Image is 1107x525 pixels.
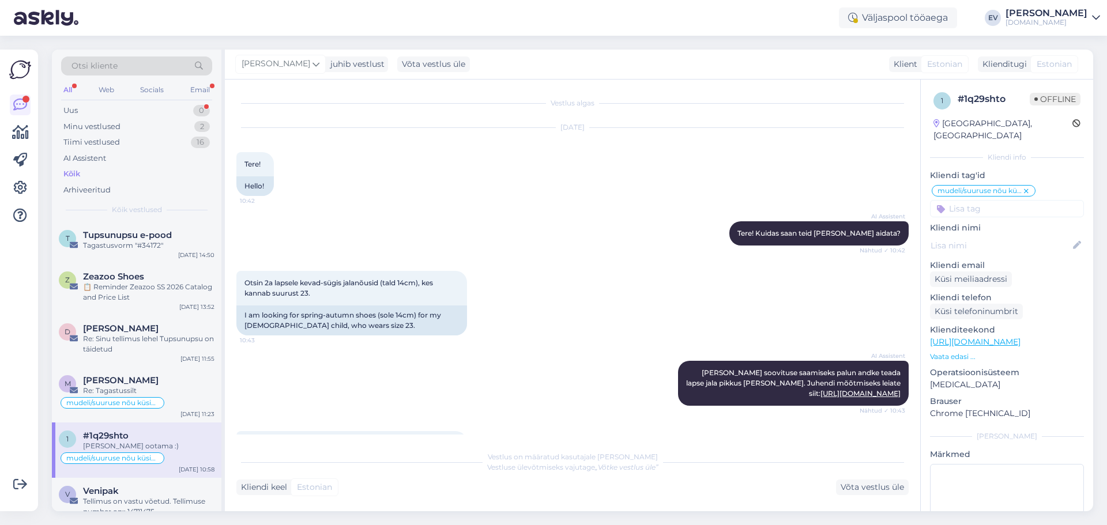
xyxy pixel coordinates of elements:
[179,303,214,311] div: [DATE] 13:52
[397,56,470,72] div: Võta vestlus üle
[236,122,909,133] div: [DATE]
[83,230,172,240] span: Tupsunupsu e-pood
[930,395,1084,407] p: Brauser
[933,118,1072,142] div: [GEOGRAPHIC_DATA], [GEOGRAPHIC_DATA]
[236,176,274,196] div: Hello!
[930,431,1084,441] div: [PERSON_NAME]
[930,169,1084,182] p: Kliendi tag'id
[63,137,120,148] div: Tiimi vestlused
[83,486,119,496] span: Venipak
[96,82,116,97] div: Web
[63,168,80,180] div: Kõik
[930,337,1021,347] a: [URL][DOMAIN_NAME]
[737,229,901,237] span: Tere! Kuidas saan teid [PERSON_NAME] aidata?
[836,479,909,495] div: Võta vestlus üle
[61,82,74,97] div: All
[83,430,129,441] span: #1q29shto
[83,271,144,282] span: Zeazoo Shoes
[927,58,962,70] span: Estonian
[65,379,71,388] span: M
[65,327,70,336] span: D
[930,448,1084,460] p: Märkmed
[240,336,283,345] span: 10:43
[83,386,214,396] div: Re: Tagastussilt
[180,354,214,363] div: [DATE] 11:55
[1030,93,1080,105] span: Offline
[63,184,111,196] div: Arhiveeritud
[240,197,283,205] span: 10:42
[839,7,957,28] div: Väljaspool tööaega
[860,246,905,255] span: Nähtud ✓ 10:42
[930,304,1023,319] div: Küsi telefoninumbrit
[930,222,1084,234] p: Kliendi nimi
[820,389,901,398] a: [URL][DOMAIN_NAME]
[930,379,1084,391] p: [MEDICAL_DATA]
[83,496,214,517] div: Tellimus on vastu võetud. Tellimuse number on:: 14711475
[862,212,905,221] span: AI Assistent
[236,98,909,108] div: Vestlus algas
[138,82,166,97] div: Socials
[83,282,214,303] div: 📋 Reminder Zeazoo SS 2026 Catalog and Price List
[297,481,332,493] span: Estonian
[9,59,31,81] img: Askly Logo
[978,58,1027,70] div: Klienditugi
[180,410,214,418] div: [DATE] 11:23
[930,259,1084,271] p: Kliendi email
[860,406,905,415] span: Nähtud ✓ 10:43
[83,375,159,386] span: Maret Laurimaa
[242,58,310,70] span: [PERSON_NAME]
[83,240,214,251] div: Tagastusvorm "#34172"
[244,160,261,168] span: Tere!
[83,323,159,334] span: Denisa Erissaar
[71,60,118,72] span: Otsi kliente
[63,121,121,133] div: Minu vestlused
[958,92,1030,106] div: # 1q29shto
[63,105,78,116] div: Uus
[686,368,902,398] span: [PERSON_NAME] soovituse saamiseks palun andke teada lapse jala pikkus [PERSON_NAME]. Juhendi mõõt...
[65,275,70,284] span: Z
[178,251,214,259] div: [DATE] 14:50
[930,324,1084,336] p: Klienditeekond
[862,352,905,360] span: AI Assistent
[930,200,1084,217] input: Lisa tag
[326,58,385,70] div: juhib vestlust
[937,187,1022,194] span: mudeli/suuruse nõu küsimine
[188,82,212,97] div: Email
[66,435,69,443] span: 1
[1037,58,1072,70] span: Estonian
[1006,18,1087,27] div: [DOMAIN_NAME]
[65,490,70,498] span: V
[179,465,214,474] div: [DATE] 10:58
[889,58,917,70] div: Klient
[488,452,658,461] span: Vestlus on määratud kasutajale [PERSON_NAME]
[931,239,1071,252] input: Lisa nimi
[191,137,210,148] div: 16
[83,334,214,354] div: Re: Sinu tellimus lehel Tupsunupsu on täidetud
[66,234,70,243] span: T
[236,481,287,493] div: Kliendi keel
[236,305,467,335] div: I am looking for spring-autumn shoes (sole 14cm) for my [DEMOGRAPHIC_DATA] child, who wears size 23.
[930,407,1084,420] p: Chrome [TECHNICAL_ID]
[244,278,435,297] span: Otsin 2a lapsele kevad-sügis jalanõusid (tald 14cm), kes kannab suurust 23.
[193,105,210,116] div: 0
[595,463,658,471] i: „Võtke vestlus üle”
[930,292,1084,304] p: Kliendi telefon
[112,205,162,215] span: Kõik vestlused
[930,152,1084,163] div: Kliendi info
[66,455,159,462] span: mudeli/suuruse nõu küsimine
[194,121,210,133] div: 2
[487,463,658,471] span: Vestluse ülevõtmiseks vajutage
[83,441,214,451] div: [PERSON_NAME] ootama :)
[1006,9,1100,27] a: [PERSON_NAME][DOMAIN_NAME]
[1006,9,1087,18] div: [PERSON_NAME]
[930,271,1012,287] div: Küsi meiliaadressi
[930,367,1084,379] p: Operatsioonisüsteem
[66,399,159,406] span: mudeli/suuruse nõu küsimine
[63,153,106,164] div: AI Assistent
[930,352,1084,362] p: Vaata edasi ...
[985,10,1001,26] div: EV
[941,96,943,105] span: 1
